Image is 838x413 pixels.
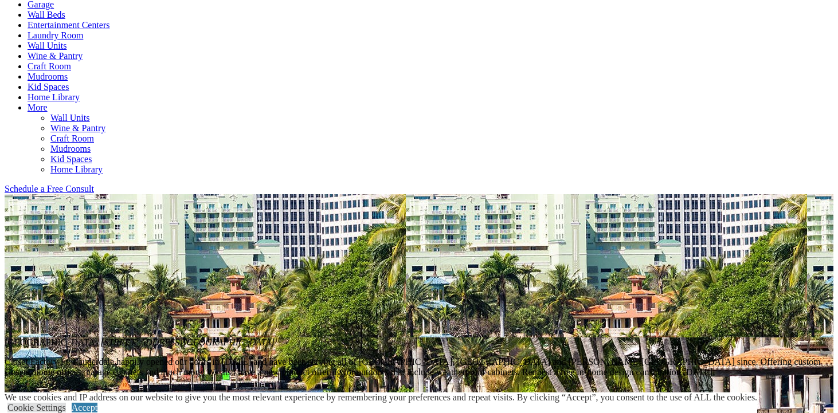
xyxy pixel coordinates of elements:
a: Wall Units [50,113,89,123]
span: [GEOGRAPHIC_DATA] [5,337,98,347]
a: Schedule a Free Consult (opens a dropdown menu) [5,184,94,194]
a: Entertainment Centers [28,20,110,30]
a: Kid Spaces [50,154,92,164]
div: We use cookies and IP address on our website to give you the most relevant experience by remember... [5,392,757,403]
a: Accept [72,403,97,412]
a: Wall Beds [28,10,65,19]
a: Kid Spaces [28,82,69,92]
a: More menu text will display only on big screen [28,103,48,112]
a: Mudrooms [28,72,68,81]
a: Home Library [28,92,80,102]
a: Laundry Room [28,30,83,40]
a: Mudrooms [50,144,91,154]
span: [GEOGRAPHIC_DATA] [183,337,275,347]
a: Craft Room [50,133,94,143]
a: Wine & Pantry [50,123,105,133]
a: Wine & Pantry [28,51,83,61]
a: Cookie Settings [7,403,66,412]
em: [STREET_ADDRESS] [100,337,275,347]
p: Closet Factory Ft. Lauderdale happily opened our doors in [DATE] and have been serving all of [GE... [5,357,833,377]
a: Wall Units [28,41,66,50]
a: Home Library [50,164,103,174]
a: Craft Room [28,61,71,71]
